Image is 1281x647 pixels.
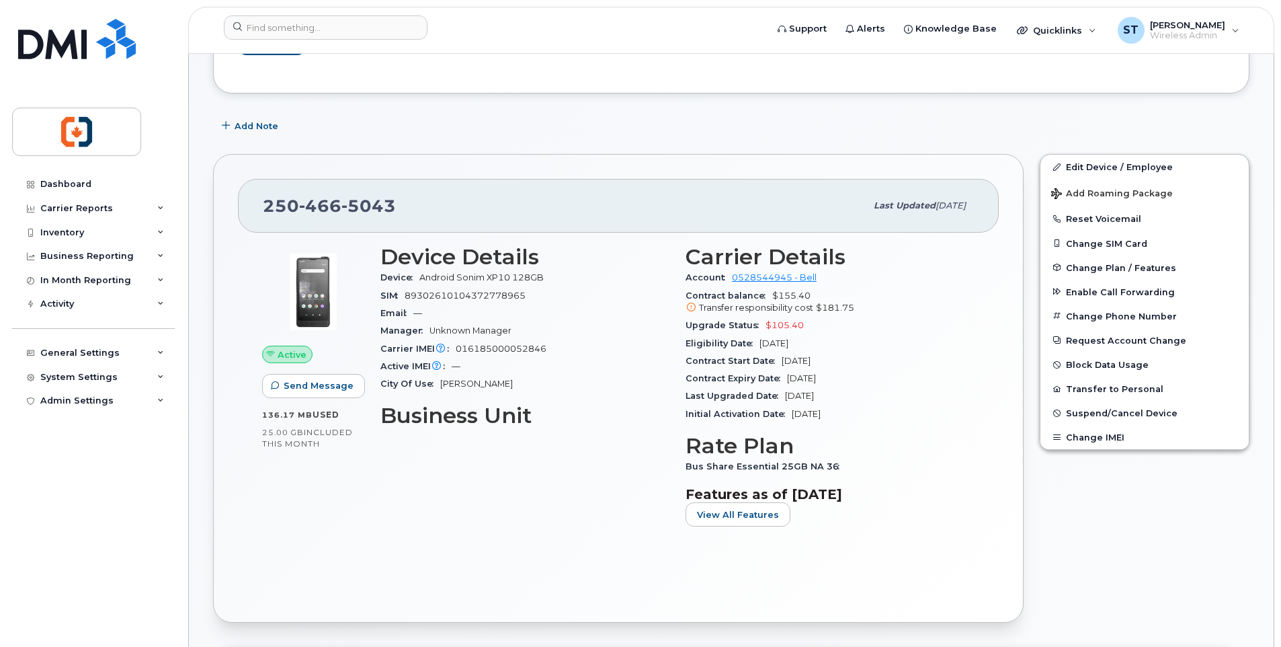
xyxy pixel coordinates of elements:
[816,303,854,313] span: $181.75
[1040,304,1249,328] button: Change Phone Number
[1150,20,1225,30] span: [PERSON_NAME]
[686,373,787,383] span: Contract Expiry Date
[440,379,513,389] span: [PERSON_NAME]
[278,348,306,361] span: Active
[895,15,1006,42] a: Knowledge Base
[380,404,669,428] h3: Business Unit
[380,291,405,301] span: SIM
[686,409,792,419] span: Initial Activation Date
[213,114,290,138] button: Add Note
[262,374,365,398] button: Send Message
[1040,155,1249,179] a: Edit Device / Employee
[262,427,353,449] span: included this month
[341,196,396,216] span: 5043
[1040,231,1249,256] button: Change SIM Card
[1040,256,1249,280] button: Change Plan / Features
[235,120,278,132] span: Add Note
[299,196,341,216] span: 466
[380,379,440,389] span: City Of Use
[792,409,821,419] span: [DATE]
[405,291,526,301] span: 89302610104372778965
[686,291,975,315] span: $155.40
[380,272,419,282] span: Device
[380,326,429,336] span: Manager
[836,15,895,42] a: Alerts
[699,303,813,313] span: Transfer responsibility cost
[1040,328,1249,352] button: Request Account Change
[787,373,816,383] span: [DATE]
[936,200,966,211] span: [DATE]
[452,361,460,371] span: —
[1150,30,1225,41] span: Wireless Admin
[380,361,452,371] span: Active IMEI
[380,245,669,269] h3: Device Details
[686,320,766,330] span: Upgrade Status
[789,22,827,36] span: Support
[1051,188,1173,201] span: Add Roaming Package
[732,272,817,282] a: 0528544945 - Bell
[686,486,975,502] h3: Features as of [DATE]
[1123,22,1139,38] span: ST
[759,338,788,348] span: [DATE]
[262,410,313,420] span: 136.17 MB
[1040,179,1249,206] button: Add Roaming Package
[262,428,304,437] span: 25.00 GB
[1040,401,1249,425] button: Suspend/Cancel Device
[263,196,396,216] span: 250
[284,379,354,392] span: Send Message
[1040,352,1249,377] button: Block Data Usage
[768,15,836,42] a: Support
[686,461,846,471] span: Bus Share Essential 25GB NA 36
[456,344,546,354] span: 016185000052846
[1040,377,1249,401] button: Transfer to Personal
[429,326,511,336] span: Unknown Manager
[419,272,544,282] span: Android Sonim XP10 128GB
[857,22,885,36] span: Alerts
[1033,25,1082,36] span: Quicklinks
[782,356,811,366] span: [DATE]
[380,344,456,354] span: Carrier IMEI
[697,508,779,521] span: View All Features
[273,252,354,332] img: image20231002-3703462-16o6i1x.jpeg
[224,15,427,40] input: Find something...
[1066,287,1175,297] span: Enable Call Forwarding
[1007,17,1106,44] div: Quicklinks
[874,200,936,211] span: Last updated
[686,502,790,527] button: View All Features
[686,245,975,269] h3: Carrier Details
[686,434,975,458] h3: Rate Plan
[686,272,732,282] span: Account
[766,320,804,330] span: $105.40
[686,356,782,366] span: Contract Start Date
[1108,17,1249,44] div: Svetlana Tourkova
[785,391,814,401] span: [DATE]
[1066,262,1176,272] span: Change Plan / Features
[1040,280,1249,304] button: Enable Call Forwarding
[1066,408,1177,418] span: Suspend/Cancel Device
[915,22,997,36] span: Knowledge Base
[686,391,785,401] span: Last Upgraded Date
[1040,206,1249,231] button: Reset Voicemail
[1040,425,1249,449] button: Change IMEI
[380,308,413,318] span: Email
[686,338,759,348] span: Eligibility Date
[313,410,339,420] span: used
[686,291,772,301] span: Contract balance
[413,308,422,318] span: —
